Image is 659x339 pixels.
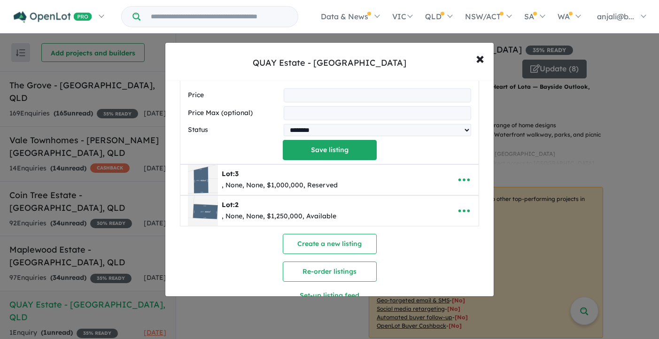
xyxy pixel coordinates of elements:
[222,180,338,191] div: , None, None, $1,000,000, Reserved
[283,234,377,254] button: Create a new listing
[222,169,239,178] b: Lot:
[476,48,484,68] span: ×
[188,196,218,226] img: QUAY%20Estate%20-%20Lota%20-%20Lot%202___580_m_1758499320.png
[14,11,92,23] img: Openlot PRO Logo White
[253,57,406,69] div: QUAY Estate - [GEOGRAPHIC_DATA]
[188,124,280,136] label: Status
[283,262,377,282] button: Re-order listings
[142,7,296,27] input: Try estate name, suburb, builder or developer
[188,90,280,101] label: Price
[188,165,218,195] img: QUAY%20Estate%20-%20Lota%20-%20Lot%203___495_m_1758091020.png
[235,169,239,178] span: 3
[188,108,280,119] label: Price Max (optional)
[235,200,239,209] span: 2
[283,140,377,160] button: Save listing
[597,12,634,21] span: anjali@b...
[222,211,336,222] div: , None, None, $1,250,000, Available
[255,285,404,306] button: Set-up listing feed
[222,200,239,209] b: Lot:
